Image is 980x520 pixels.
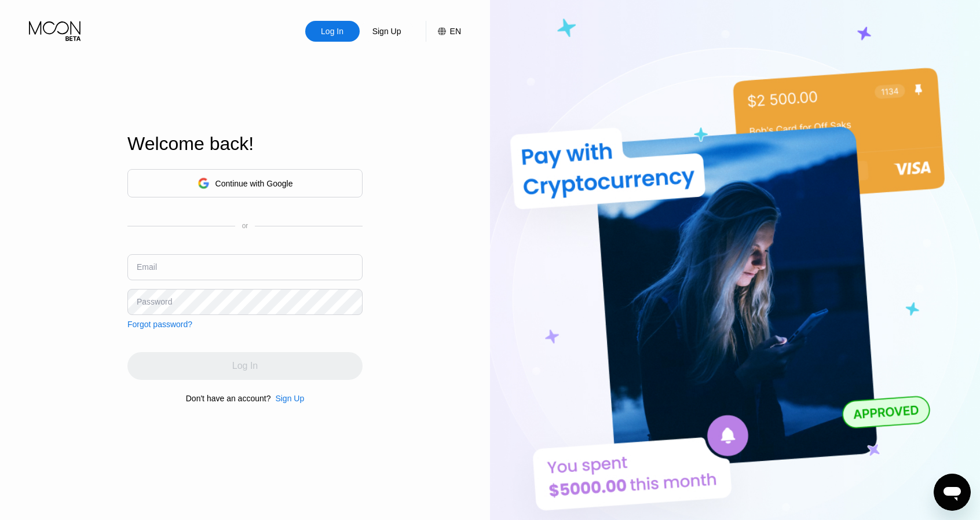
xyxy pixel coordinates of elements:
div: Sign Up [371,25,403,37]
div: Sign Up [270,394,304,403]
iframe: 启动消息传送窗口的按钮 [934,474,971,511]
div: Don't have an account? [186,394,271,403]
div: Continue with Google [127,169,363,197]
div: Continue with Google [215,179,293,188]
div: Log In [305,21,360,42]
div: Password [137,297,172,306]
div: EN [450,27,461,36]
div: or [242,222,248,230]
div: Welcome back! [127,133,363,155]
div: Forgot password? [127,320,192,329]
div: Sign Up [275,394,304,403]
div: Log In [320,25,345,37]
div: Sign Up [360,21,414,42]
div: EN [426,21,461,42]
div: Email [137,262,157,272]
